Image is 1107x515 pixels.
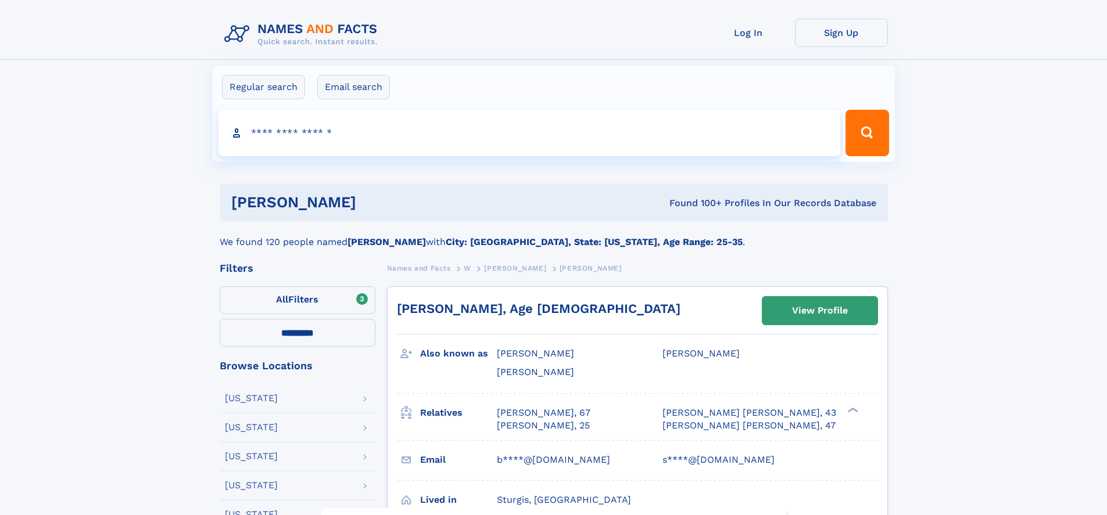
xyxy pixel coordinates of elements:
a: [PERSON_NAME] [PERSON_NAME], 43 [662,406,836,419]
span: [PERSON_NAME] [662,348,740,359]
div: ❯ [845,406,859,413]
a: [PERSON_NAME], Age [DEMOGRAPHIC_DATA] [397,301,680,316]
div: We found 120 people named with . [220,221,888,249]
h3: Lived in [420,490,497,510]
img: Logo Names and Facts [220,19,387,50]
span: [PERSON_NAME] [497,366,574,377]
a: [PERSON_NAME], 67 [497,406,590,419]
div: Filters [220,263,375,273]
a: Log In [702,19,795,47]
span: [PERSON_NAME] [560,264,622,272]
div: [US_STATE] [225,394,278,403]
span: [PERSON_NAME] [497,348,574,359]
div: Found 100+ Profiles In Our Records Database [513,197,876,210]
a: W [464,261,471,275]
h1: [PERSON_NAME] [231,195,513,210]
div: View Profile [792,297,848,324]
div: [US_STATE] [225,481,278,490]
a: Sign Up [795,19,888,47]
span: Sturgis, [GEOGRAPHIC_DATA] [497,494,631,505]
label: Filters [220,286,375,314]
h3: Also known as [420,344,497,363]
a: Names and Facts [387,261,451,275]
a: [PERSON_NAME], 25 [497,419,590,432]
h3: Relatives [420,403,497,423]
div: Browse Locations [220,361,375,371]
b: [PERSON_NAME] [347,236,426,247]
div: [US_STATE] [225,452,278,461]
button: Search Button [846,110,889,156]
label: Regular search [222,75,305,99]
a: View Profile [762,297,877,325]
span: All [276,294,288,305]
a: [PERSON_NAME] [484,261,546,275]
label: Email search [317,75,390,99]
h3: Email [420,450,497,470]
span: W [464,264,471,272]
b: City: [GEOGRAPHIC_DATA], State: [US_STATE], Age Range: 25-35 [446,236,743,247]
div: [US_STATE] [225,423,278,432]
input: search input [218,110,841,156]
span: [PERSON_NAME] [484,264,546,272]
a: [PERSON_NAME] [PERSON_NAME], 47 [662,419,836,432]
